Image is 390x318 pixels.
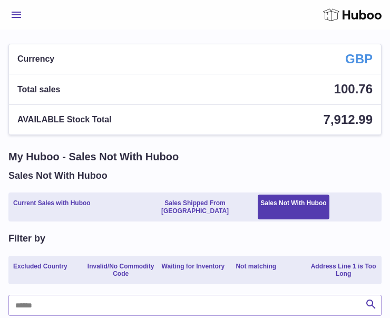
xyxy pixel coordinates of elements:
a: Address Line 1 is Too Long [307,258,379,283]
a: AVAILABLE Stock Total 7,912.99 [9,105,381,134]
span: Currency [17,53,54,65]
a: Not matching [233,258,279,283]
a: Waiting for Inventory [159,258,228,283]
a: Excluded Country [11,258,70,283]
a: Invalid/No Commodity Code [85,258,157,283]
span: AVAILABLE Stock Total [17,114,112,126]
a: Sales Not With Huboo [258,195,329,219]
h1: My Huboo - Sales Not With Huboo [8,150,382,164]
a: Total sales 100.76 [9,74,381,104]
h2: Sales Not With Huboo [8,169,108,182]
span: Total sales [17,84,61,95]
strong: GBP [345,51,373,68]
a: Sales Shipped From [GEOGRAPHIC_DATA] [134,195,256,219]
span: 100.76 [334,82,373,96]
h2: Filter by [8,232,45,245]
span: 7,912.99 [324,112,373,127]
a: Current Sales with Huboo [11,195,93,219]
